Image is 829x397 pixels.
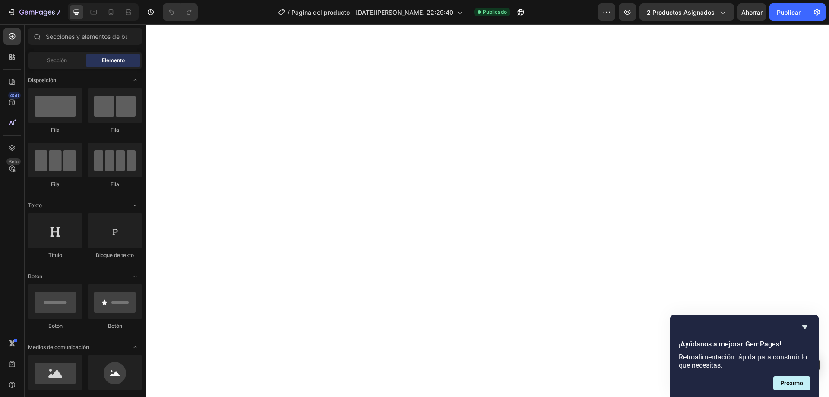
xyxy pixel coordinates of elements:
font: Beta [9,159,19,165]
span: Abrir palanca [128,340,142,354]
span: Abrir palanca [128,270,142,283]
span: Abrir palanca [128,73,142,87]
span: Abrir palanca [128,199,142,213]
button: 2 productos asignados [639,3,734,21]
font: 2 productos asignados [647,9,715,16]
font: Fila [111,127,119,133]
button: Ahorrar [737,3,766,21]
h2: ¡Ayúdanos a mejorar GemPages! [679,339,810,349]
font: Ahorrar [741,9,763,16]
font: Publicar [777,9,801,16]
button: Ocultar encuesta [800,322,810,332]
font: Bloque de texto [96,252,134,258]
font: 7 [57,8,60,16]
font: Texto [28,202,42,209]
font: ¡Ayúdanos a mejorar GemPages! [679,340,781,348]
font: Medios de comunicación [28,344,89,350]
font: Título [48,252,62,258]
font: Fila [111,181,119,187]
font: Elemento [102,57,125,64]
div: ¡Ayúdanos a mejorar GemPages! [679,322,810,390]
div: Deshacer/Rehacer [163,3,198,21]
font: Sección [47,57,67,64]
font: Disposición [28,77,56,83]
button: Publicar [769,3,808,21]
button: 7 [3,3,64,21]
font: Próximo [780,380,803,387]
input: Secciones y elementos de búsqueda [28,28,142,45]
font: Publicado [483,9,507,15]
font: Botón [28,273,42,279]
font: Página del producto - [DATE][PERSON_NAME] 22:29:40 [291,9,453,16]
font: 450 [10,92,19,98]
font: Botón [48,323,63,329]
font: Botón [108,323,122,329]
button: Siguiente pregunta [773,376,810,390]
iframe: Área de diseño [146,24,829,397]
font: Fila [51,127,60,133]
font: / [288,9,290,16]
font: Fila [51,181,60,187]
font: Retroalimentación rápida para construir lo que necesitas. [679,353,807,369]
